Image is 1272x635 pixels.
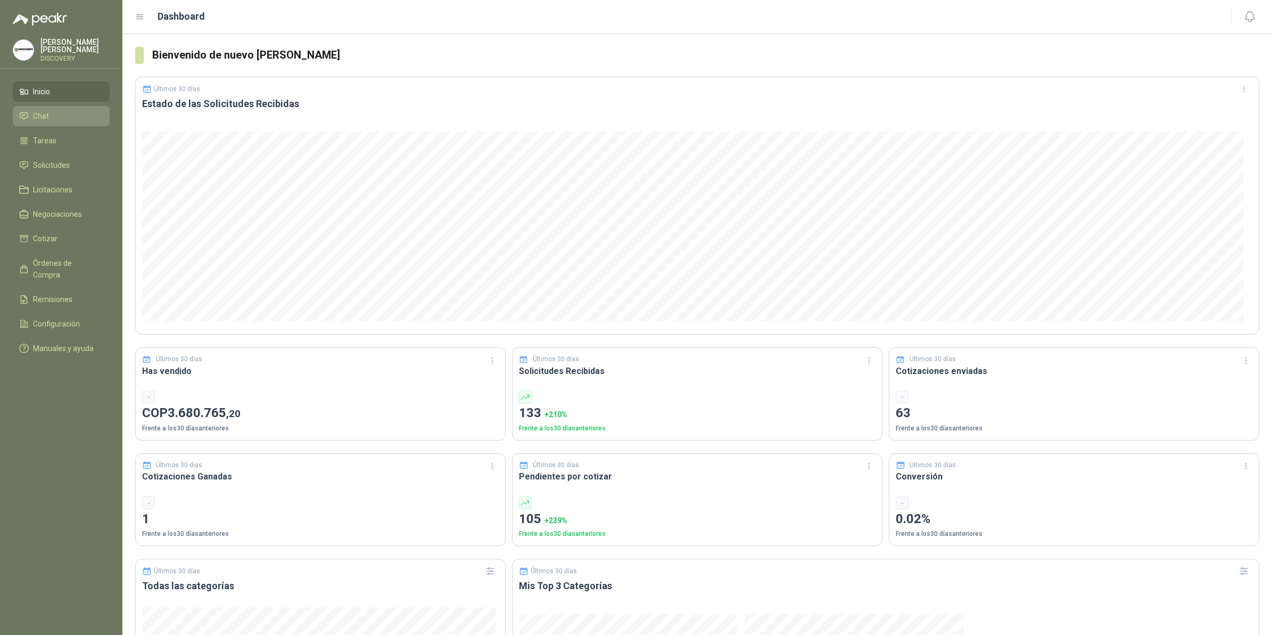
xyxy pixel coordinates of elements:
[519,424,875,434] p: Frente a los 30 días anteriores
[33,257,100,281] span: Órdenes de Compra
[40,55,110,62] p: DISCOVERY
[13,106,110,126] a: Chat
[896,496,908,509] div: -
[13,253,110,285] a: Órdenes de Compra
[33,159,70,171] span: Solicitudes
[13,204,110,224] a: Negociaciones
[533,354,579,364] p: Últimos 30 días
[896,424,1252,434] p: Frente a los 30 días anteriores
[896,529,1252,539] p: Frente a los 30 días anteriores
[156,460,202,470] p: Últimos 30 días
[156,354,202,364] p: Últimos 30 días
[519,529,875,539] p: Frente a los 30 días anteriores
[142,580,499,592] h3: Todas las categorías
[33,184,72,196] span: Licitaciones
[158,9,205,24] h1: Dashboard
[33,233,57,245] span: Cotizar
[519,403,875,424] p: 133
[142,403,499,424] p: COP
[13,229,110,249] a: Cotizar
[152,47,1259,63] h3: Bienvenido de nuevo [PERSON_NAME]
[519,509,875,530] p: 105
[13,40,34,60] img: Company Logo
[910,354,956,364] p: Últimos 30 días
[168,405,241,420] span: 3.680.765
[154,567,200,575] p: Últimos 30 días
[13,155,110,175] a: Solicitudes
[544,516,567,525] span: + 239 %
[13,131,110,151] a: Tareas
[13,314,110,334] a: Configuración
[142,509,499,530] p: 1
[544,410,567,419] span: + 210 %
[896,390,908,403] div: -
[33,135,56,146] span: Tareas
[33,86,50,97] span: Inicio
[142,424,499,434] p: Frente a los 30 días anteriores
[154,85,200,93] p: Últimos 30 días
[226,408,241,420] span: ,20
[33,343,94,354] span: Manuales y ayuda
[13,289,110,310] a: Remisiones
[13,82,110,102] a: Inicio
[519,470,875,483] h3: Pendientes por cotizar
[142,390,155,403] div: -
[142,496,155,509] div: -
[531,567,577,575] p: Últimos 30 días
[13,180,110,200] a: Licitaciones
[896,403,1252,424] p: 63
[896,509,1252,530] p: 0.02%
[142,97,1252,110] h3: Estado de las Solicitudes Recibidas
[13,13,67,26] img: Logo peakr
[40,38,110,53] p: [PERSON_NAME] [PERSON_NAME]
[910,460,956,470] p: Últimos 30 días
[33,294,72,305] span: Remisiones
[142,470,499,483] h3: Cotizaciones Ganadas
[533,460,579,470] p: Últimos 30 días
[896,364,1252,378] h3: Cotizaciones enviadas
[33,318,80,330] span: Configuración
[519,580,1252,592] h3: Mis Top 3 Categorías
[13,338,110,359] a: Manuales y ayuda
[142,529,499,539] p: Frente a los 30 días anteriores
[896,470,1252,483] h3: Conversión
[33,208,82,220] span: Negociaciones
[519,364,875,378] h3: Solicitudes Recibidas
[142,364,499,378] h3: Has vendido
[33,110,49,122] span: Chat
